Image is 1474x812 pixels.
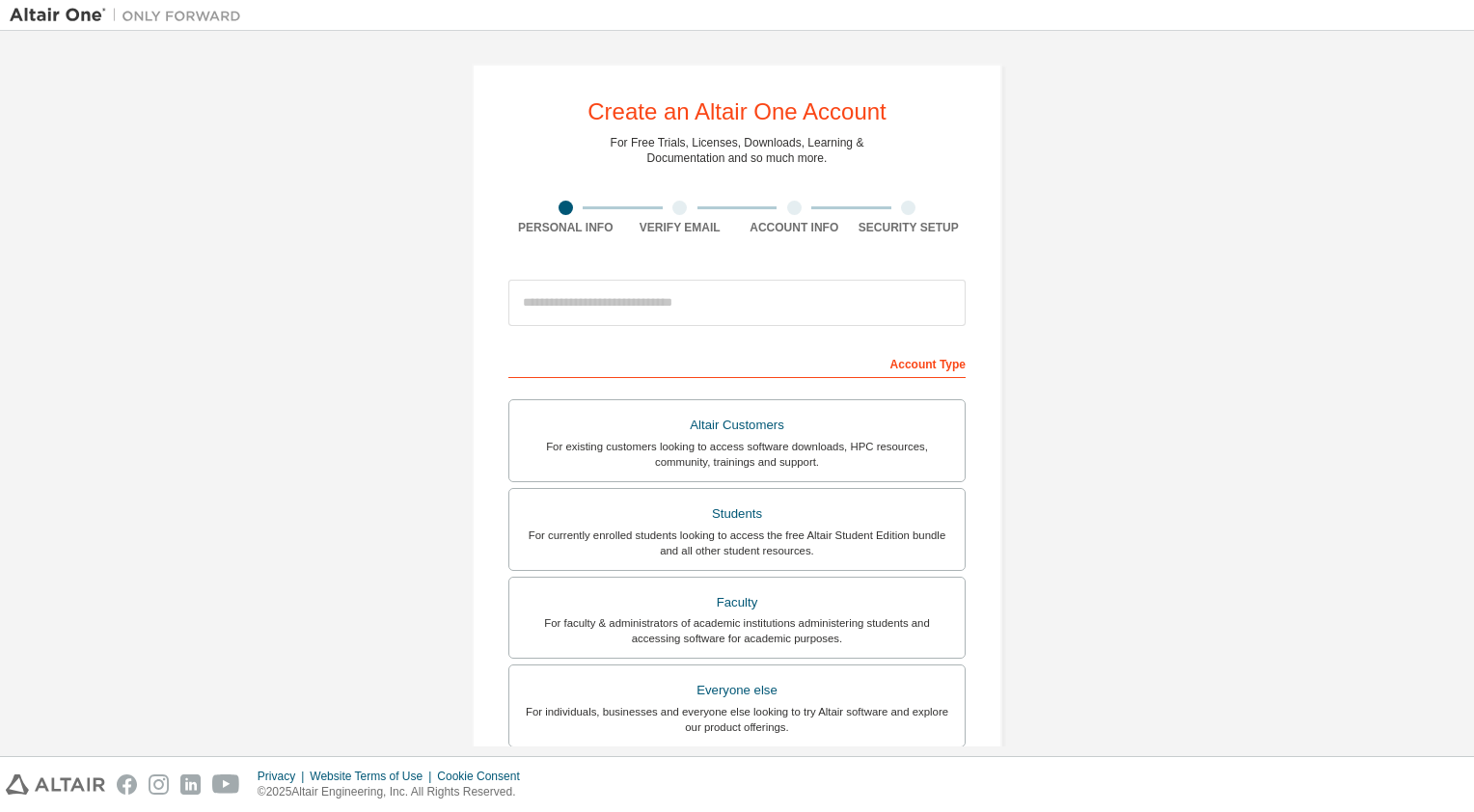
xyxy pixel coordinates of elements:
div: Create an Altair One Account [587,100,887,123]
img: altair_logo.svg [6,774,105,795]
div: For existing customers looking to access software downloads, HPC resources, community, trainings ... [521,439,953,470]
img: instagram.svg [149,774,169,795]
div: For individuals, businesses and everyone else looking to try Altair software and explore our prod... [521,704,953,735]
div: Privacy [258,769,310,784]
div: Security Setup [852,220,967,235]
div: Personal Info [508,220,623,235]
div: Everyone else [521,677,953,704]
div: For faculty & administrators of academic institutions administering students and accessing softwa... [521,615,953,646]
div: Website Terms of Use [310,769,437,784]
div: Account Type [508,347,966,378]
div: Faculty [521,589,953,616]
img: Altair One [10,6,251,25]
div: For currently enrolled students looking to access the free Altair Student Edition bundle and all ... [521,528,953,558]
img: youtube.svg [212,774,240,795]
img: facebook.svg [117,774,137,795]
div: Verify Email [623,220,738,235]
div: Cookie Consent [437,769,531,784]
div: Students [521,501,953,528]
div: Account Info [737,220,852,235]
div: For Free Trials, Licenses, Downloads, Learning & Documentation and so much more. [611,135,864,166]
img: linkedin.svg [180,774,201,795]
div: Altair Customers [521,412,953,439]
p: © 2025 Altair Engineering, Inc. All Rights Reserved. [258,784,532,800]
